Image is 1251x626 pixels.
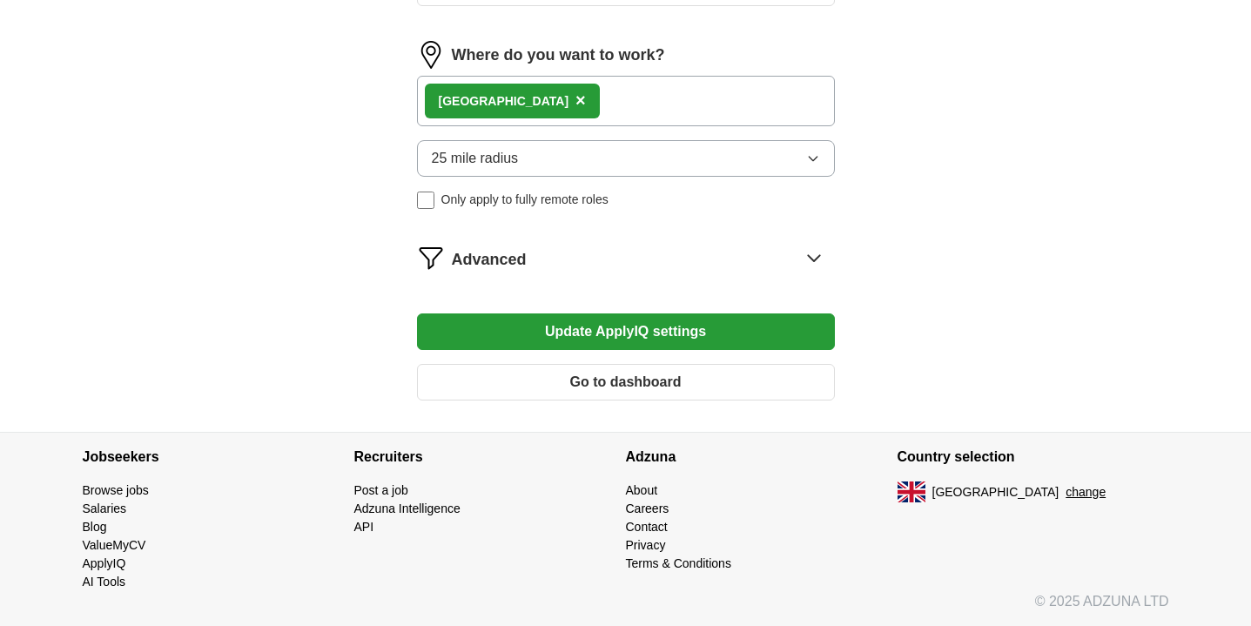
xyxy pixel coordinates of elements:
[83,483,149,497] a: Browse jobs
[417,41,445,69] img: location.png
[575,91,586,110] span: ×
[898,433,1169,481] h4: Country selection
[441,191,609,209] span: Only apply to fully remote roles
[439,92,569,111] div: [GEOGRAPHIC_DATA]
[417,244,445,272] img: filter
[83,556,126,570] a: ApplyIQ
[83,575,126,589] a: AI Tools
[626,501,669,515] a: Careers
[626,520,668,534] a: Contact
[354,501,461,515] a: Adzuna Intelligence
[1066,483,1106,501] button: change
[432,148,519,169] span: 25 mile radius
[898,481,925,502] img: UK flag
[83,501,127,515] a: Salaries
[69,591,1183,626] div: © 2025 ADZUNA LTD
[417,364,835,401] button: Go to dashboard
[83,520,107,534] a: Blog
[452,44,665,67] label: Where do you want to work?
[417,313,835,350] button: Update ApplyIQ settings
[83,538,146,552] a: ValueMyCV
[626,538,666,552] a: Privacy
[452,248,527,272] span: Advanced
[626,556,731,570] a: Terms & Conditions
[354,483,408,497] a: Post a job
[417,192,434,209] input: Only apply to fully remote roles
[626,483,658,497] a: About
[417,140,835,177] button: 25 mile radius
[932,483,1059,501] span: [GEOGRAPHIC_DATA]
[354,520,374,534] a: API
[575,88,586,114] button: ×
